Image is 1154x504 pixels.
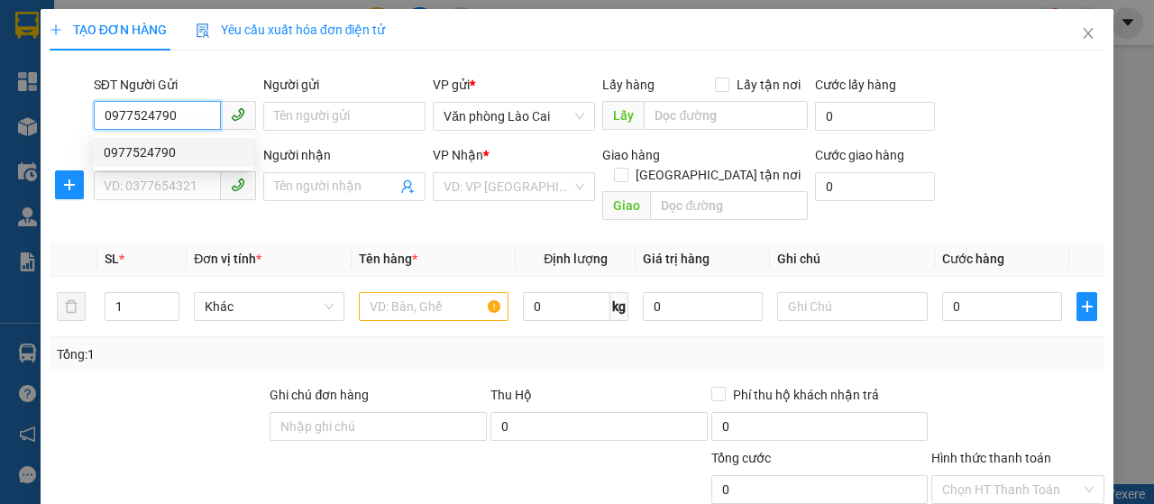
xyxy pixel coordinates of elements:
[400,179,415,194] span: user-add
[1063,9,1113,60] button: Close
[231,178,245,192] span: phone
[931,451,1051,465] label: Hình thức thanh toán
[602,191,650,220] span: Giao
[444,103,584,130] span: Văn phòng Lào Cai
[359,252,417,266] span: Tên hàng
[602,101,644,130] span: Lấy
[602,148,660,162] span: Giao hàng
[544,252,608,266] span: Định lượng
[263,145,426,165] div: Người nhận
[602,78,655,92] span: Lấy hàng
[194,252,261,266] span: Đơn vị tính
[942,252,1004,266] span: Cước hàng
[231,107,245,122] span: phone
[270,388,369,402] label: Ghi chú đơn hàng
[490,388,532,402] span: Thu Hộ
[205,293,334,320] span: Khác
[643,292,763,321] input: 0
[55,170,84,199] button: plus
[1077,299,1096,314] span: plus
[57,344,447,364] div: Tổng: 1
[50,23,62,36] span: plus
[729,75,808,95] span: Lấy tận nơi
[628,165,808,185] span: [GEOGRAPHIC_DATA] tận nơi
[433,148,483,162] span: VP Nhận
[815,78,896,92] label: Cước lấy hàng
[56,178,83,192] span: plus
[270,412,487,441] input: Ghi chú đơn hàng
[711,451,771,465] span: Tổng cước
[196,23,386,37] span: Yêu cầu xuất hóa đơn điện tử
[94,75,256,95] div: SĐT Người Gửi
[1081,26,1095,41] span: close
[777,292,928,321] input: Ghi Chú
[815,102,935,131] input: Cước lấy hàng
[815,172,935,201] input: Cước giao hàng
[1076,292,1097,321] button: plus
[104,142,243,162] div: 0977524790
[263,75,426,95] div: Người gửi
[196,23,210,38] img: icon
[770,242,935,277] th: Ghi chú
[359,292,509,321] input: VD: Bàn, Ghế
[644,101,807,130] input: Dọc đường
[815,148,904,162] label: Cước giao hàng
[105,252,119,266] span: SL
[57,292,86,321] button: delete
[50,23,167,37] span: TẠO ĐƠN HÀNG
[433,75,595,95] div: VP gửi
[93,138,253,167] div: 0977524790
[726,385,886,405] span: Phí thu hộ khách nhận trả
[650,191,807,220] input: Dọc đường
[643,252,710,266] span: Giá trị hàng
[610,292,628,321] span: kg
